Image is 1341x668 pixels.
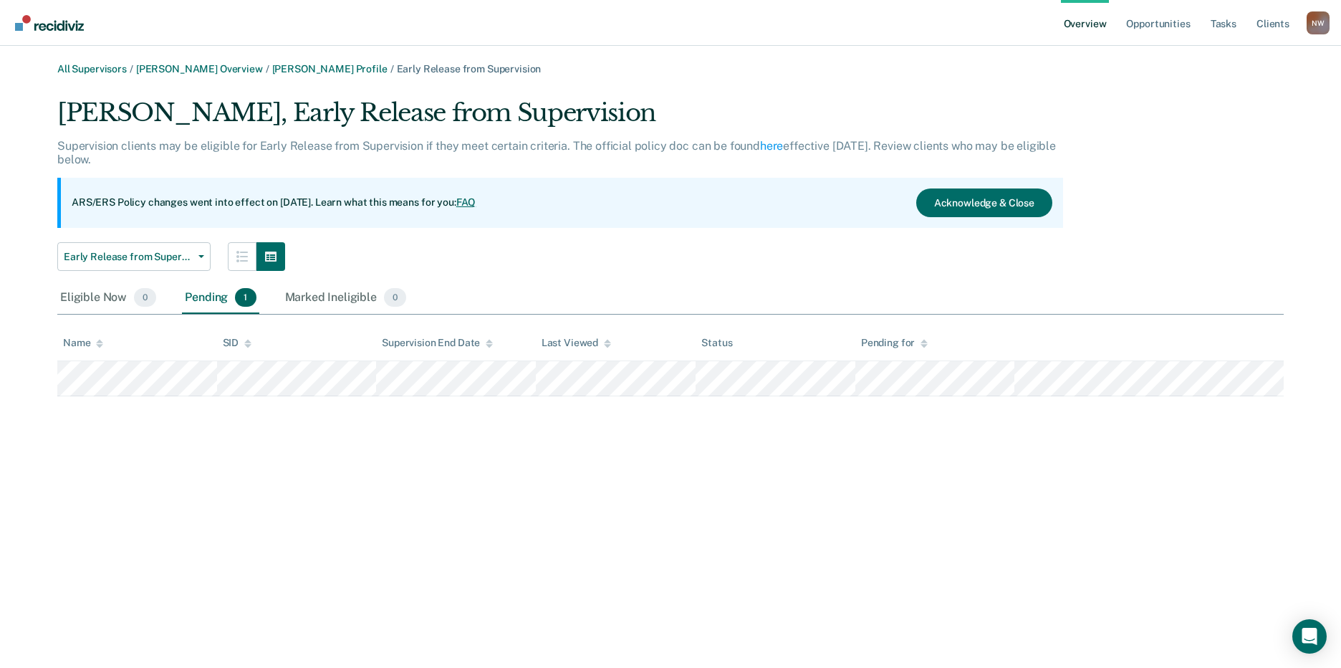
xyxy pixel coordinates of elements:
div: Open Intercom Messenger [1292,619,1327,654]
p: Supervision clients may be eligible for Early Release from Supervision if they meet certain crite... [57,139,1056,166]
span: / [127,63,136,75]
a: FAQ [456,196,476,208]
div: Marked Ineligible0 [282,282,410,314]
a: here [760,139,783,153]
div: Supervision End Date [382,337,493,349]
span: / [263,63,272,75]
div: Pending1 [182,282,259,314]
div: Status [701,337,732,349]
span: 0 [134,288,156,307]
button: Profile dropdown button [1307,11,1330,34]
div: Last Viewed [542,337,611,349]
div: N W [1307,11,1330,34]
div: Eligible Now0 [57,282,159,314]
p: ARS/ERS Policy changes went into effect on [DATE]. Learn what this means for you: [72,196,476,210]
div: SID [223,337,252,349]
div: [PERSON_NAME], Early Release from Supervision [57,98,1063,139]
a: [PERSON_NAME] Profile [272,63,388,75]
span: Early Release from Supervision [397,63,542,75]
div: Name [63,337,103,349]
button: Acknowledge & Close [916,189,1052,217]
span: 0 [384,288,406,307]
button: Early Release from Supervision [57,242,211,271]
a: [PERSON_NAME] Overview [136,63,263,75]
img: Recidiviz [15,15,84,31]
div: Pending for [861,337,928,349]
span: / [388,63,397,75]
span: Early Release from Supervision [64,251,193,263]
span: 1 [235,288,256,307]
a: All Supervisors [57,63,127,75]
